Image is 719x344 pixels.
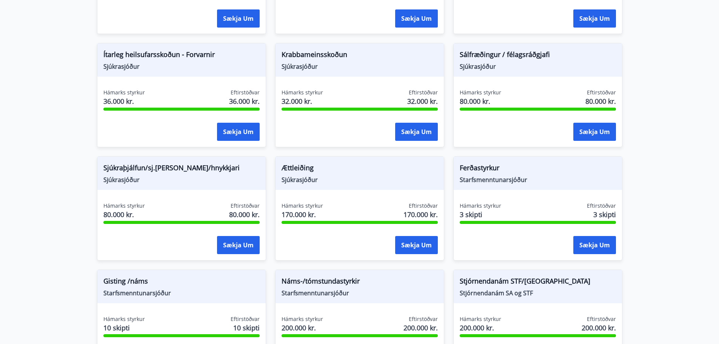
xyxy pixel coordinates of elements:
span: Hámarks styrkur [103,89,145,96]
button: Sækja um [217,9,260,28]
span: Hámarks styrkur [103,315,145,323]
span: Ferðastyrkur [460,163,616,176]
span: Sjúkrasjóður [103,62,260,71]
span: Hámarks styrkur [282,202,323,210]
span: Sálfræðingur / félagsráðgjafi [460,49,616,62]
span: Gisting /náms [103,276,260,289]
span: Eftirstöðvar [409,89,438,96]
span: Starfsmenntunarsjóður [282,289,438,297]
span: Hámarks styrkur [282,315,323,323]
span: Sjúkrasjóður [103,176,260,184]
span: Hámarks styrkur [103,202,145,210]
span: Eftirstöðvar [231,202,260,210]
span: 36.000 kr. [229,96,260,106]
span: Starfsmenntunarsjóður [460,176,616,184]
span: Eftirstöðvar [587,202,616,210]
button: Sækja um [217,123,260,141]
button: Sækja um [573,9,616,28]
span: Ættleiðing [282,163,438,176]
span: 36.000 kr. [103,96,145,106]
button: Sækja um [395,236,438,254]
span: 200.000 kr. [582,323,616,333]
span: Hámarks styrkur [282,89,323,96]
span: Ítarleg heilsufarsskoðun - Forvarnir [103,49,260,62]
span: 170.000 kr. [282,210,323,219]
span: Eftirstöðvar [231,315,260,323]
span: 32.000 kr. [282,96,323,106]
span: Sjúkrasjóður [282,176,438,184]
span: Eftirstöðvar [231,89,260,96]
span: 80.000 kr. [585,96,616,106]
span: Krabbameinsskoðun [282,49,438,62]
span: Hámarks styrkur [460,89,501,96]
span: 200.000 kr. [403,323,438,333]
button: Sækja um [573,123,616,141]
span: Sjúkrasjóður [460,62,616,71]
span: 80.000 kr. [103,210,145,219]
button: Sækja um [573,236,616,254]
span: 10 skipti [103,323,145,333]
span: 200.000 kr. [460,323,501,333]
button: Sækja um [217,236,260,254]
span: Stjórnendanám STF/[GEOGRAPHIC_DATA] [460,276,616,289]
span: Sjúkrasjóður [282,62,438,71]
span: 80.000 kr. [460,96,501,106]
span: Eftirstöðvar [409,202,438,210]
button: Sækja um [395,123,438,141]
span: 200.000 kr. [282,323,323,333]
span: 80.000 kr. [229,210,260,219]
span: 170.000 kr. [403,210,438,219]
span: Starfsmenntunarsjóður [103,289,260,297]
span: 3 skipti [593,210,616,219]
span: Eftirstöðvar [587,89,616,96]
span: 10 skipti [233,323,260,333]
span: 3 skipti [460,210,501,219]
span: Eftirstöðvar [587,315,616,323]
span: Hámarks styrkur [460,202,501,210]
span: Sjúkraþjálfun/sj.[PERSON_NAME]/hnykkjari [103,163,260,176]
span: Stjórnendanám SA og STF [460,289,616,297]
span: 32.000 kr. [407,96,438,106]
span: Náms-/tómstundastyrkir [282,276,438,289]
span: Hámarks styrkur [460,315,501,323]
span: Eftirstöðvar [409,315,438,323]
button: Sækja um [395,9,438,28]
